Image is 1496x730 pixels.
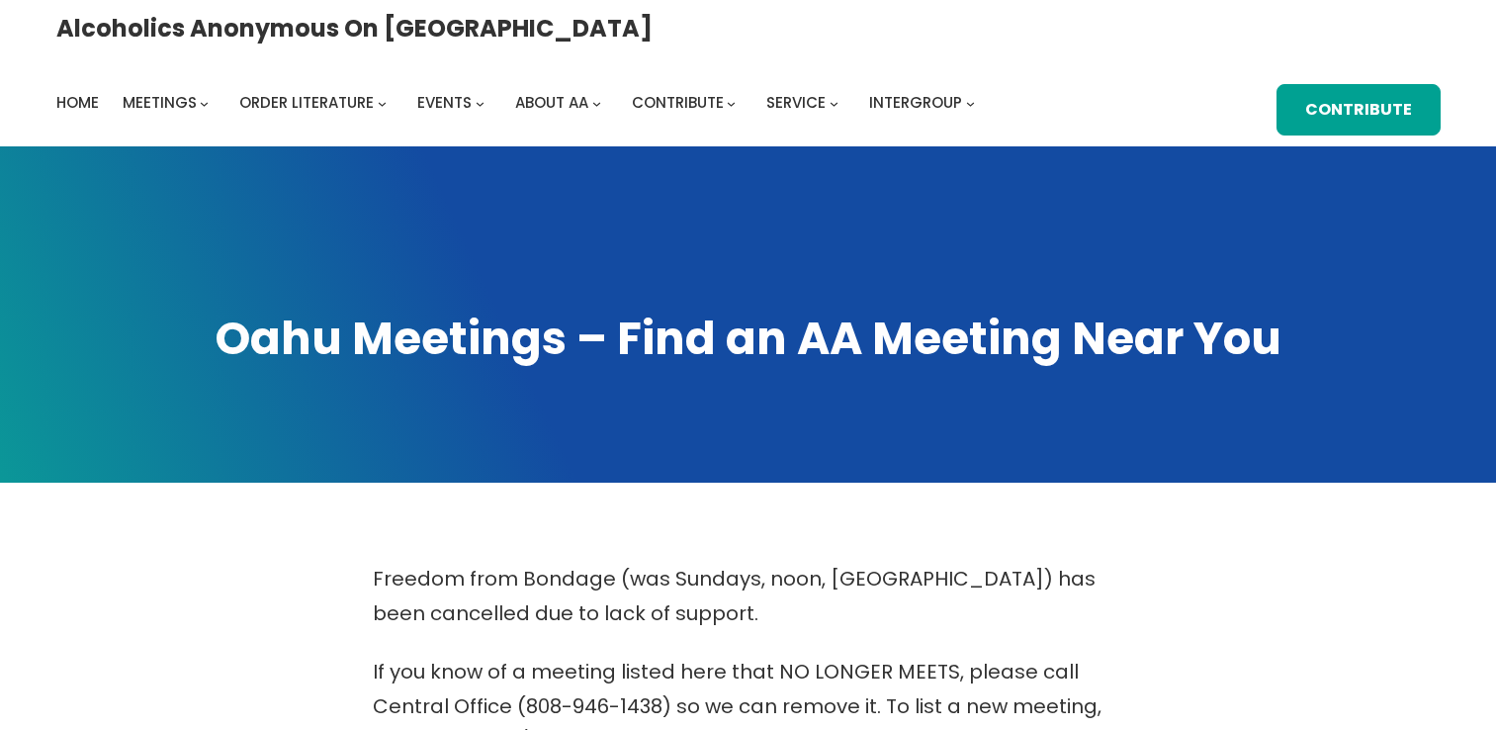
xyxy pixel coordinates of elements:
[515,92,588,113] span: About AA
[417,92,472,113] span: Events
[830,99,838,108] button: Service submenu
[56,89,982,117] nav: Intergroup
[417,89,472,117] a: Events
[966,99,975,108] button: Intergroup submenu
[766,92,826,113] span: Service
[766,89,826,117] a: Service
[632,89,724,117] a: Contribute
[56,309,1441,370] h1: Oahu Meetings – Find an AA Meeting Near You
[869,92,962,113] span: Intergroup
[373,562,1124,631] p: Freedom from Bondage (was Sundays, noon, [GEOGRAPHIC_DATA]) has been cancelled due to lack of sup...
[239,92,374,113] span: Order Literature
[200,99,209,108] button: Meetings submenu
[869,89,962,117] a: Intergroup
[56,92,99,113] span: Home
[56,89,99,117] a: Home
[378,99,387,108] button: Order Literature submenu
[632,92,724,113] span: Contribute
[515,89,588,117] a: About AA
[476,99,484,108] button: Events submenu
[123,92,197,113] span: Meetings
[727,99,736,108] button: Contribute submenu
[592,99,601,108] button: About AA submenu
[1276,84,1441,137] a: Contribute
[56,7,653,49] a: Alcoholics Anonymous on [GEOGRAPHIC_DATA]
[123,89,197,117] a: Meetings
